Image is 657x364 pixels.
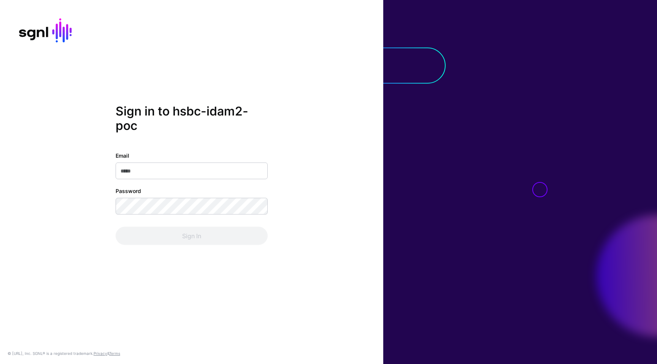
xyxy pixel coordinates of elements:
[116,151,129,159] label: Email
[116,104,268,133] h2: Sign in to hsbc-idam2-poc
[109,351,120,356] a: Terms
[94,351,107,356] a: Privacy
[116,187,141,195] label: Password
[8,350,120,356] div: © [URL], Inc. SGNL® is a registered trademark. &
